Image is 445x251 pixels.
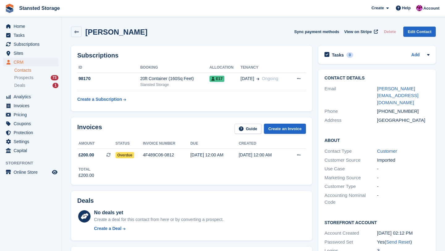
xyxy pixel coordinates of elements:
span: [DATE] [240,75,254,82]
div: Password Set [324,239,377,246]
span: E17 [210,76,224,82]
a: Stansted Storage [17,3,62,13]
a: menu [3,58,58,66]
div: Phone [324,108,377,115]
a: menu [3,119,58,128]
div: Account Created [324,230,377,237]
a: View on Stripe [342,27,379,37]
div: Use Case [324,165,377,172]
span: Sites [14,49,51,57]
span: Home [14,22,51,31]
div: Accounting Nominal Code [324,192,377,206]
div: [DATE] 12:00 AM [190,152,239,158]
a: Preview store [51,168,58,176]
div: Total [78,167,94,172]
span: Protection [14,128,51,137]
h2: [PERSON_NAME] [85,28,147,36]
div: Yes [377,239,430,246]
span: Subscriptions [14,40,51,49]
button: Delete [381,27,398,37]
div: 0 [346,52,354,58]
a: menu [3,146,58,155]
a: Add [411,52,420,59]
div: 4F489C06-0812 [143,152,190,158]
h2: Subscriptions [77,52,306,59]
a: menu [3,128,58,137]
span: Storefront [6,160,61,166]
span: Prospects [14,75,33,81]
th: ID [77,63,140,73]
span: Tasks [14,31,51,40]
th: Created [239,139,287,149]
div: [PHONE_NUMBER] [377,108,430,115]
div: Contact Type [324,148,377,155]
h2: Deals [77,197,94,204]
th: Tenancy [240,63,289,73]
div: 20ft Container (160Sq Feet) [140,75,210,82]
div: 98170 [77,75,140,82]
th: Status [116,139,143,149]
h2: Storefront Account [324,219,430,225]
a: menu [3,22,58,31]
span: Pricing [14,110,51,119]
span: CRM [14,58,51,66]
div: [DATE] 12:00 AM [239,152,287,158]
div: 73 [51,75,58,80]
img: stora-icon-8386f47178a22dfd0bd8f6a31ec36ba5ce8667c1dd55bd0f319d3a0aa187defe.svg [5,4,14,13]
span: Deals [14,83,25,88]
a: menu [3,110,58,119]
th: Allocation [210,63,240,73]
a: Send Reset [386,239,410,245]
a: Deals 1 [14,82,58,89]
div: Email [324,85,377,106]
div: Create a Subscription [77,96,122,103]
div: Customer Type [324,183,377,190]
div: 1 [53,83,58,88]
span: Ongoing [262,76,278,81]
span: Overdue [116,152,134,158]
a: Guide [235,124,262,134]
div: - [377,174,430,181]
span: Analytics [14,92,51,101]
a: Create a Subscription [77,94,126,105]
div: Address [324,117,377,124]
a: Contacts [14,67,58,73]
div: [DATE] 02:12 PM [377,230,430,237]
button: Sync payment methods [294,27,339,37]
a: [PERSON_NAME][EMAIL_ADDRESS][DOMAIN_NAME] [377,86,418,105]
a: menu [3,92,58,101]
img: Jonathan Crick [416,5,422,11]
a: menu [3,49,58,57]
div: Customer Source [324,157,377,164]
th: Invoice number [143,139,190,149]
a: Prospects 73 [14,74,58,81]
span: Coupons [14,119,51,128]
div: - [377,183,430,190]
span: Help [402,5,411,11]
div: Create a Deal [94,225,121,232]
span: Account [423,5,439,11]
th: Due [190,139,239,149]
span: View on Stripe [344,29,372,35]
a: menu [3,168,58,177]
a: menu [3,137,58,146]
span: £200.00 [78,152,94,158]
div: Stansted Storage [140,82,210,87]
span: Settings [14,137,51,146]
a: Create an Invoice [264,124,306,134]
div: Create a deal for this contact from here or by converting a prospect. [94,216,223,223]
div: Imported [377,157,430,164]
span: Capital [14,146,51,155]
div: [GEOGRAPHIC_DATA] [377,117,430,124]
h2: About [324,137,430,143]
a: menu [3,31,58,40]
span: ( ) [384,239,412,245]
h2: Contact Details [324,76,430,81]
span: Invoices [14,101,51,110]
div: £200.00 [78,172,94,179]
div: - [377,165,430,172]
div: - [377,192,430,206]
a: Create a Deal [94,225,223,232]
a: Edit Contact [403,27,436,37]
span: Create [371,5,384,11]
